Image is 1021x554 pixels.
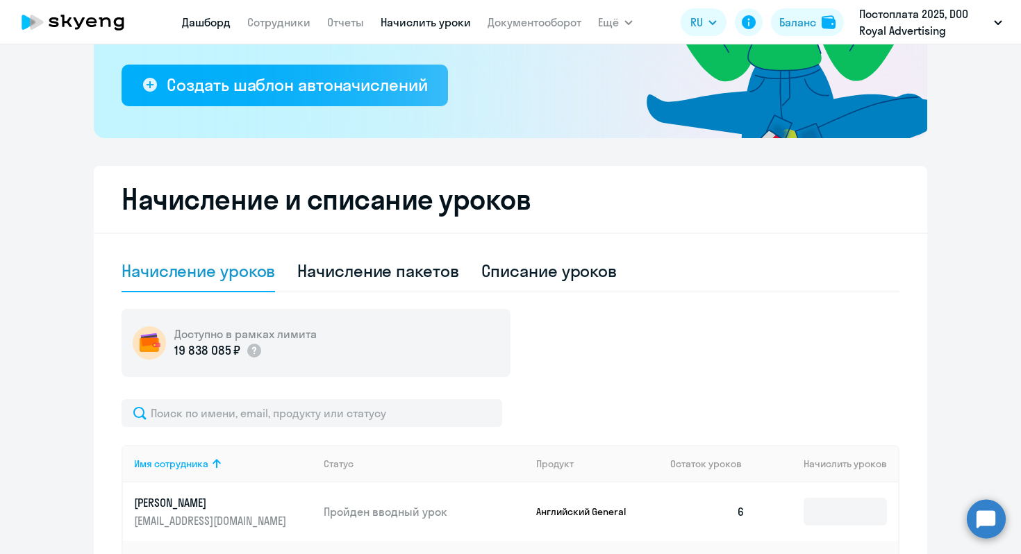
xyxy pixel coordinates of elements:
span: Остаток уроков [670,458,742,470]
button: RU [681,8,727,36]
p: [EMAIL_ADDRESS][DOMAIN_NAME] [134,513,290,528]
a: Начислить уроки [381,15,471,29]
div: Начисление уроков [122,260,275,282]
div: Имя сотрудника [134,458,208,470]
img: balance [822,15,836,29]
a: Сотрудники [247,15,310,29]
div: Продукт [536,458,574,470]
div: Начисление пакетов [297,260,458,282]
a: Отчеты [327,15,364,29]
button: Создать шаблон автоначислений [122,65,448,106]
div: Создать шаблон автоначислений [167,74,427,96]
div: Остаток уроков [670,458,756,470]
span: Ещё [598,14,619,31]
img: wallet-circle.png [133,326,166,360]
a: [PERSON_NAME][EMAIL_ADDRESS][DOMAIN_NAME] [134,495,313,528]
td: 6 [659,482,756,541]
div: Списание уроков [481,260,617,282]
h5: Доступно в рамках лимита [174,326,317,342]
h2: Начисление и списание уроков [122,183,899,216]
p: [PERSON_NAME] [134,495,290,510]
p: Постоплата 2025, DOO Royal Advertising [859,6,988,39]
div: Статус [324,458,525,470]
p: Английский General [536,505,640,518]
div: Имя сотрудника [134,458,313,470]
th: Начислить уроков [756,445,898,482]
button: Постоплата 2025, DOO Royal Advertising [852,6,1009,39]
p: 19 838 085 ₽ [174,342,240,360]
div: Продукт [536,458,660,470]
button: Ещё [598,8,633,36]
button: Балансbalance [771,8,844,36]
a: Дашборд [182,15,231,29]
div: Статус [324,458,354,470]
a: Документооборот [488,15,581,29]
div: Баланс [779,14,816,31]
input: Поиск по имени, email, продукту или статусу [122,399,502,427]
p: Пройден вводный урок [324,504,525,519]
span: RU [690,14,703,31]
